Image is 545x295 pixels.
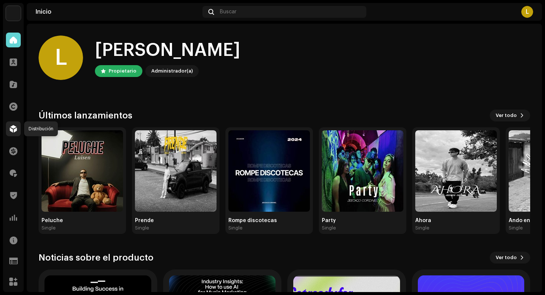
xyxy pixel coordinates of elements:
div: Administrador(a) [151,67,193,76]
div: Inicio [36,9,199,15]
img: 77435b61-3e6b-4784-91f5-d491e3fc75d2 [42,130,123,212]
img: 9eea345d-2e12-4d16-bec6-1dce5b848133 [322,130,403,212]
h3: Últimos lanzamientos [39,110,132,121]
span: Ver todo [496,250,517,265]
div: Propietario [109,67,136,76]
button: Ver todo [490,252,530,264]
div: Ahora [415,218,497,224]
div: Peluche [42,218,123,224]
div: Single [322,225,336,231]
button: Ver todo [490,110,530,121]
div: Single [42,225,56,231]
div: Party [322,218,403,224]
img: 30884ec0-418e-40b2-b6d4-faff5c054fb3 [415,130,497,212]
span: Buscar [220,9,237,15]
img: d9f8f59f-78fd-4355-bcd2-71803a451288 [6,6,21,21]
img: 0a685d22-11d0-4f80-865e-87adc149336a [228,130,310,212]
div: Single [415,225,429,231]
div: [PERSON_NAME] [95,38,240,62]
div: Prende [135,218,217,224]
div: Single [509,225,523,231]
div: Single [228,225,242,231]
img: 6c9b6c06-8e59-40fb-b2d0-780c4913c57b [135,130,217,212]
div: Rompe discotecas [228,218,310,224]
div: L [39,36,83,80]
div: Single [135,225,149,231]
h3: Noticias sobre el producto [39,252,153,264]
span: Ver todo [496,108,517,123]
div: L [521,6,533,18]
